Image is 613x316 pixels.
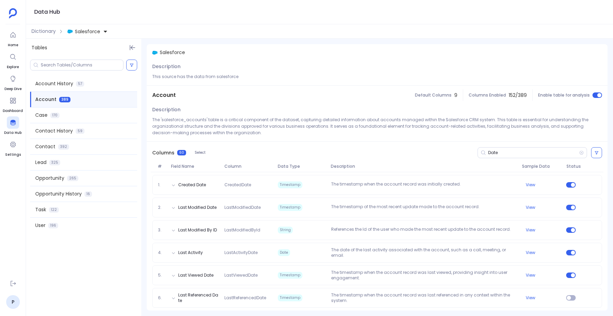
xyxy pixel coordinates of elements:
[278,227,293,233] span: String
[41,62,123,68] input: Search Tables/Columns
[278,181,302,188] span: Timestamp
[35,175,64,182] span: Opportunity
[4,86,22,92] span: Deep Dive
[328,204,519,211] p: The timestamp of the most recent update made to the account record.
[35,80,73,87] span: Account History
[152,106,181,113] span: Description
[278,272,302,279] span: Timestamp
[26,39,141,57] div: Tables
[328,164,519,169] span: Description
[75,28,100,35] span: Salesforce
[49,207,59,213] span: 122
[469,92,506,98] span: Columns Enabled
[66,26,109,37] button: Salesforce
[526,250,535,255] button: View
[35,159,47,166] span: Lead
[7,51,19,70] a: Explore
[168,164,222,169] span: Field Name
[222,250,275,255] span: LastActivityDate
[564,164,582,169] span: Status
[35,127,73,135] span: Contact History
[415,92,452,98] span: Default Columns
[155,182,169,188] span: 1.
[222,182,275,188] span: CreatedDate
[5,138,21,157] a: Settings
[509,92,527,99] span: 152 / 389
[152,149,174,156] span: Columns
[488,150,579,155] input: Search Columns
[49,160,60,165] span: 325
[155,250,169,255] span: 4.
[35,112,48,119] span: Case
[7,29,19,48] a: Home
[3,94,23,114] a: Dashboard
[178,205,217,210] button: Last Modified Date
[222,227,275,233] span: LastModifiedById
[275,164,328,169] span: Data Type
[50,113,60,118] span: 170
[152,116,602,136] p: The 'salesforce_accounts' table is a critical component of the dataset, capturing detailed inform...
[519,164,564,169] span: Sample Data
[278,294,302,301] span: Timestamp
[4,116,22,136] a: Data Hub
[59,97,70,102] span: 389
[152,91,176,99] span: Account
[160,49,185,56] span: Salesforce
[178,250,203,255] button: Last Activity
[155,295,169,301] span: 6.
[155,164,168,169] span: #
[178,273,213,278] button: Last Viewed Date
[152,73,602,80] p: This source has the data from salesforce
[76,81,84,87] span: 57
[3,108,23,114] span: Dashboard
[526,227,535,233] button: View
[155,273,169,278] span: 5.
[67,29,73,34] img: salesforce.svg
[526,205,535,210] button: View
[48,223,58,228] span: 196
[328,247,519,258] p: The date of the last activity associated with the account, such as a call, meeting, or email.
[6,295,20,309] a: P
[222,205,275,210] span: LastModifiedDate
[35,206,46,213] span: Task
[5,152,21,157] span: Settings
[328,227,519,233] p: References the Id of the user who made the most recent update to the account record.
[222,164,275,169] span: Column
[526,273,535,278] button: View
[526,182,535,188] button: View
[278,204,302,211] span: Timestamp
[155,205,169,210] span: 2.
[222,295,275,301] span: LastReferencedDate
[76,128,84,134] span: 59
[67,176,78,181] span: 265
[35,143,55,150] span: Contact
[128,43,137,52] button: Hide Tables
[34,7,60,17] h1: Data Hub
[190,148,210,157] button: Select
[9,8,17,18] img: petavue logo
[278,249,290,256] span: Date
[222,273,275,278] span: LastViewedDate
[31,28,56,35] span: Dictionary
[328,181,519,188] p: The timestamp when the account record was initially created.
[328,270,519,281] p: The timestamp when the account record was last viewed, providing insight into user engagement.
[328,292,519,303] p: The timestamp when the account record was last referenced in any context within the system.
[178,227,217,233] button: Last Modified By ID
[526,295,535,301] button: View
[7,42,19,48] span: Home
[177,150,186,155] span: 60
[35,96,56,103] span: Account
[155,227,169,233] span: 3.
[84,191,92,197] span: 16
[152,50,158,55] img: salesforce.svg
[7,64,19,70] span: Explore
[35,190,82,198] span: Opportunity History
[152,63,181,70] span: Description
[454,92,457,99] span: 9
[178,182,206,188] button: Created Date
[58,144,69,150] span: 392
[538,92,590,98] span: Enable table for analysis
[178,292,219,303] button: Last Referenced Date
[4,73,22,92] a: Deep Dive
[4,130,22,136] span: Data Hub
